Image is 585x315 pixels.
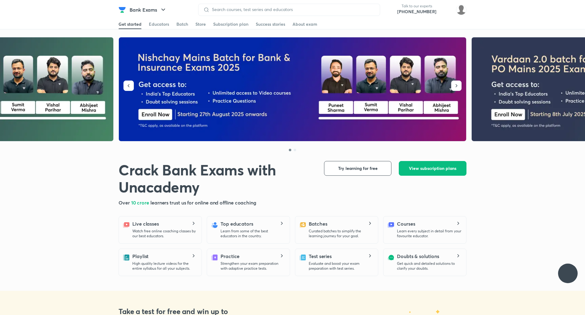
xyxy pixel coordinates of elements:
a: Store [195,19,206,29]
button: View subscription plans [399,161,466,176]
h5: Batches [309,220,327,227]
a: Success stories [256,19,285,29]
h1: Crack Bank Exams with Unacademy [119,161,314,195]
div: Store [195,21,206,27]
span: 10 crore [131,199,150,206]
p: Strengthen your exam preparation with adaptive practice tests. [221,261,285,271]
a: [PHONE_NUMBER] [397,9,436,15]
a: Subscription plan [213,19,248,29]
img: Piyush Mishra [456,5,466,15]
input: Search courses, test series and educators [209,7,375,12]
p: Evaluate and boost your exam preparation with test series. [309,261,373,271]
div: Success stories [256,21,285,27]
p: High quality lecture videos for the entire syllabus for all your subjects. [132,261,197,271]
p: Curated batches to simplify the learning journey for your goal. [309,229,373,238]
img: Company Logo [119,6,126,13]
h5: Test series [309,253,332,260]
a: About exam [292,19,317,29]
h5: Practice [221,253,240,260]
h5: Doubts & solutions [397,253,439,260]
img: ttu [564,270,572,277]
h5: Live classes [132,220,159,227]
p: Get quick and detailed solutions to clarify your doubts. [397,261,461,271]
p: Learn every subject in detail from your favourite educator. [397,229,461,238]
p: Talk to our experts [397,4,436,9]
span: Try learning for free [338,165,378,171]
p: Watch free online coaching classes by our best educators. [132,229,197,238]
h5: Top educators [221,220,253,227]
h5: Courses [397,220,415,227]
div: Batch [176,21,188,27]
div: About exam [292,21,317,27]
h5: Playlist [132,253,149,260]
img: call-us [385,4,397,16]
span: Over [119,199,131,206]
a: Batch [176,19,188,29]
div: Subscription plan [213,21,248,27]
img: avatar [441,5,451,15]
a: Get started [119,19,142,29]
div: Educators [149,21,169,27]
span: learners trust us for online and offline coaching [150,199,256,206]
a: Educators [149,19,169,29]
button: Bank Exams [126,4,171,16]
p: Learn from some of the best educators in the country. [221,229,285,238]
span: View subscription plans [409,165,456,171]
div: Get started [119,21,142,27]
button: Try learning for free [324,161,391,176]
